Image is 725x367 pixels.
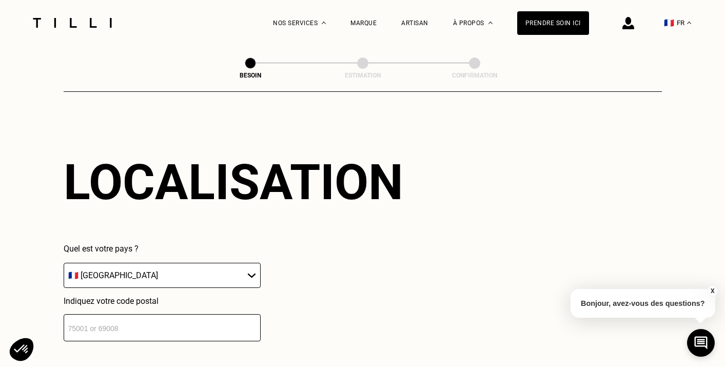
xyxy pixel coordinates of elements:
div: Besoin [199,72,302,79]
span: 🇫🇷 [664,18,674,28]
a: Artisan [401,20,428,27]
img: icône connexion [622,17,634,29]
p: Bonjour, avez-vous des questions? [571,289,715,318]
button: X [707,285,717,297]
img: Menu déroulant [322,22,326,24]
img: Menu déroulant à propos [488,22,493,24]
div: Localisation [64,153,403,211]
a: Prendre soin ici [517,11,589,35]
div: Estimation [311,72,414,79]
p: Indiquez votre code postal [64,296,261,306]
img: Logo du service de couturière Tilli [29,18,115,28]
div: Confirmation [423,72,526,79]
img: menu déroulant [687,22,691,24]
a: Marque [350,20,377,27]
input: 75001 or 69008 [64,314,261,341]
p: Quel est votre pays ? [64,244,261,254]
